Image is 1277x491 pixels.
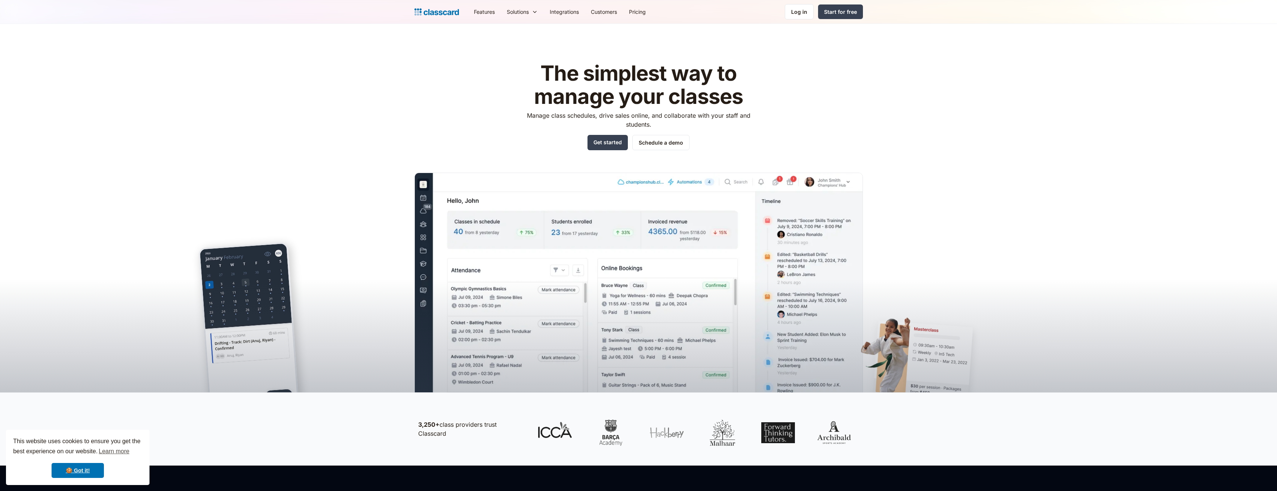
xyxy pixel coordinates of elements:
p: Manage class schedules, drive sales online, and collaborate with your staff and students. [520,111,757,129]
a: Log in [785,4,814,19]
div: Solutions [501,3,544,20]
a: learn more about cookies [98,446,130,457]
div: Log in [791,8,807,16]
div: Solutions [507,8,529,16]
a: Start for free [818,4,863,19]
a: Integrations [544,3,585,20]
a: Schedule a demo [632,135,690,150]
div: Start for free [824,8,857,16]
a: Logo [414,7,459,17]
strong: 3,250+ [418,421,439,428]
a: dismiss cookie message [52,463,104,478]
span: This website uses cookies to ensure you get the best experience on our website. [13,437,142,457]
p: class providers trust Classcard [418,420,523,438]
a: Customers [585,3,623,20]
h1: The simplest way to manage your classes [520,62,757,108]
div: cookieconsent [6,430,149,485]
a: Pricing [623,3,652,20]
a: Features [468,3,501,20]
a: Get started [587,135,628,150]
